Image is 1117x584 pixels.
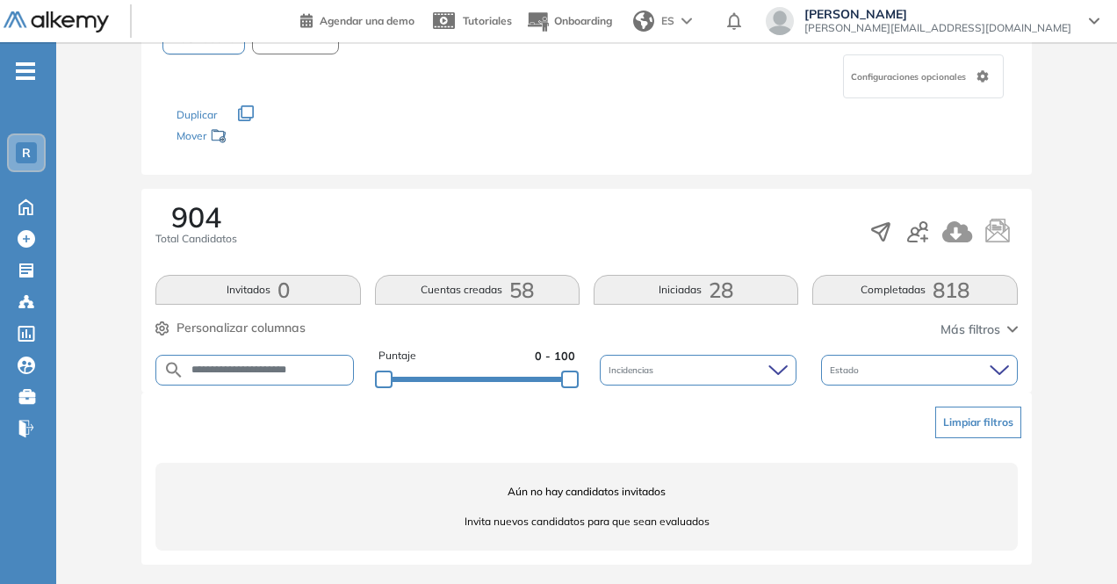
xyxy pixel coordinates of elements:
[177,319,306,337] span: Personalizar columnas
[554,14,612,27] span: Onboarding
[681,18,692,25] img: arrow
[851,70,969,83] span: Configuraciones opcionales
[830,364,862,377] span: Estado
[177,108,217,121] span: Duplicar
[16,69,35,73] i: -
[171,203,221,231] span: 904
[843,54,1004,98] div: Configuraciones opcionales
[1029,500,1117,584] div: Widget de chat
[155,275,360,305] button: Invitados0
[22,146,31,160] span: R
[177,121,352,154] div: Mover
[594,275,798,305] button: Iniciadas28
[155,484,1017,500] span: Aún no hay candidatos invitados
[661,13,674,29] span: ES
[155,231,237,247] span: Total Candidatos
[609,364,657,377] span: Incidencias
[812,275,1017,305] button: Completadas818
[633,11,654,32] img: world
[1029,500,1117,584] iframe: Chat Widget
[155,319,306,337] button: Personalizar columnas
[804,7,1071,21] span: [PERSON_NAME]
[600,355,796,386] div: Incidencias
[4,11,109,33] img: Logo
[155,514,1017,530] span: Invita nuevos candidatos para que sean evaluados
[821,355,1018,386] div: Estado
[804,21,1071,35] span: [PERSON_NAME][EMAIL_ADDRESS][DOMAIN_NAME]
[320,14,414,27] span: Agendar una demo
[163,359,184,381] img: SEARCH_ALT
[375,275,580,305] button: Cuentas creadas58
[940,321,1000,339] span: Más filtros
[935,407,1021,438] button: Limpiar filtros
[535,348,575,364] span: 0 - 100
[940,321,1018,339] button: Más filtros
[526,3,612,40] button: Onboarding
[300,9,414,30] a: Agendar una demo
[463,14,512,27] span: Tutoriales
[378,348,416,364] span: Puntaje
